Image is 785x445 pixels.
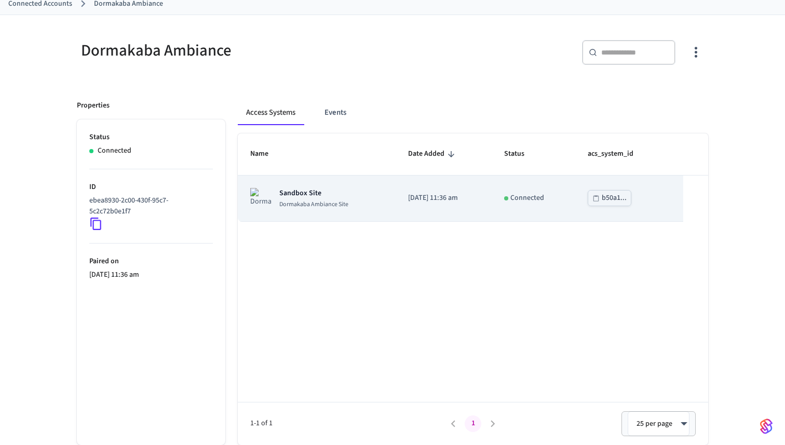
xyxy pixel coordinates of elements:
[504,146,538,162] span: Status
[89,256,213,267] p: Paired on
[588,146,647,162] span: acs_system_id
[279,200,348,209] p: Dormakaba Ambiance Site
[238,133,708,221] table: sticky table
[89,182,213,193] p: ID
[89,132,213,143] p: Status
[89,195,209,217] p: ebea8930-2c00-430f-95c7-5c2c72b0e1f7
[408,193,479,204] p: [DATE] 11:36 am
[408,146,458,162] span: Date Added
[510,193,544,204] p: Connected
[628,411,689,436] div: 25 per page
[238,100,304,125] button: Access Systems
[443,415,503,432] nav: pagination navigation
[250,146,282,162] span: Name
[77,100,110,111] p: Properties
[279,188,348,198] p: Sandbox Site
[602,192,627,205] div: b50a1...
[316,100,355,125] button: Events
[250,188,271,209] img: Dormakaba Ambiance Site Logo
[760,418,773,435] img: SeamLogoGradient.69752ec5.svg
[250,418,443,429] span: 1-1 of 1
[89,269,213,280] p: [DATE] 11:36 am
[77,40,386,61] div: Dormakaba Ambiance
[98,145,131,156] p: Connected
[238,100,708,125] div: connected account tabs
[588,190,631,206] button: b50a1...
[465,415,481,432] button: page 1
